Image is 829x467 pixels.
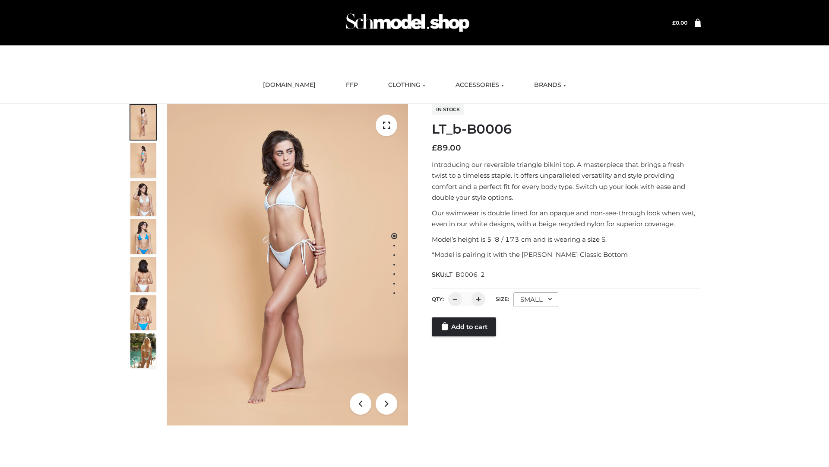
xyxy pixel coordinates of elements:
[449,76,510,95] a: ACCESSORIES
[528,76,573,95] a: BRANDS
[496,296,509,302] label: Size:
[343,6,472,40] img: Schmodel Admin 964
[432,234,701,245] p: Model’s height is 5 ‘8 / 173 cm and is wearing a size S.
[432,159,701,203] p: Introducing our reversible triangle bikini top. A masterpiece that brings a fresh twist to a time...
[432,143,437,153] span: £
[432,296,444,302] label: QTY:
[339,76,364,95] a: FFP
[130,257,156,292] img: ArielClassicBikiniTop_CloudNine_AzureSky_OW114ECO_7-scaled.jpg
[130,333,156,368] img: Arieltop_CloudNine_AzureSky2.jpg
[672,19,687,26] bdi: 0.00
[130,181,156,216] img: ArielClassicBikiniTop_CloudNine_AzureSky_OW114ECO_3-scaled.jpg
[432,143,461,153] bdi: 89.00
[256,76,322,95] a: [DOMAIN_NAME]
[672,19,676,26] span: £
[382,76,432,95] a: CLOTHING
[130,219,156,254] img: ArielClassicBikiniTop_CloudNine_AzureSky_OW114ECO_4-scaled.jpg
[513,292,558,307] div: SMALL
[167,104,408,425] img: LT_b-B0006
[130,105,156,140] img: ArielClassicBikiniTop_CloudNine_AzureSky_OW114ECO_1-scaled.jpg
[130,295,156,330] img: ArielClassicBikiniTop_CloudNine_AzureSky_OW114ECO_8-scaled.jpg
[432,269,486,280] span: SKU:
[432,208,701,230] p: Our swimwear is double lined for an opaque and non-see-through look when wet, even in our white d...
[672,19,687,26] a: £0.00
[446,271,485,278] span: LT_B0006_2
[432,122,701,137] h1: LT_b-B0006
[432,104,464,115] span: In stock
[432,249,701,260] p: *Model is pairing it with the [PERSON_NAME] Classic Bottom
[432,317,496,336] a: Add to cart
[130,143,156,178] img: ArielClassicBikiniTop_CloudNine_AzureSky_OW114ECO_2-scaled.jpg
